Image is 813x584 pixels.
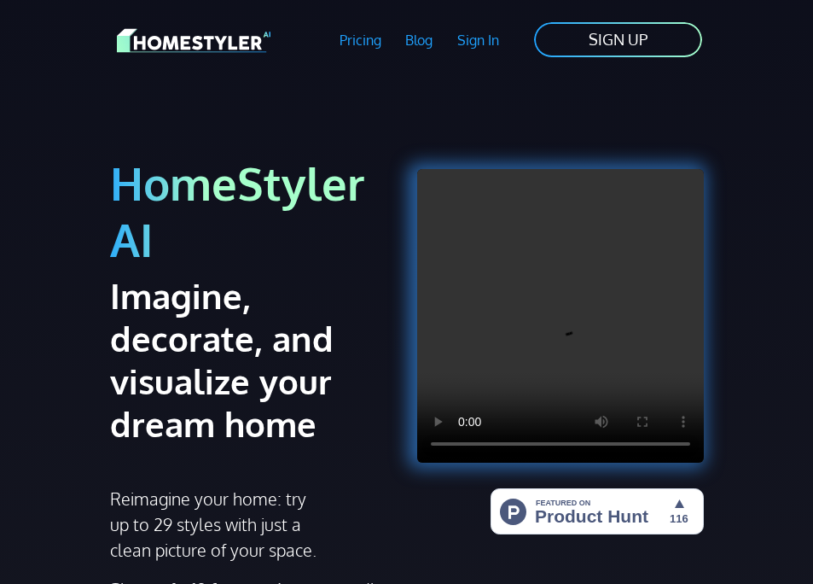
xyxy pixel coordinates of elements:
img: HomeStyler AI logo [117,26,270,55]
a: Blog [393,20,445,60]
a: Pricing [327,20,393,60]
a: Sign In [445,20,512,60]
p: Reimagine your home: try up to 29 styles with just a clean picture of your space. [110,486,325,563]
h2: Imagine, decorate, and visualize your dream home [110,274,340,445]
a: SIGN UP [532,20,704,59]
img: HomeStyler AI - Interior Design Made Easy: One Click to Your Dream Home | Product Hunt [491,488,704,534]
h1: HomeStyler AI [110,155,397,267]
